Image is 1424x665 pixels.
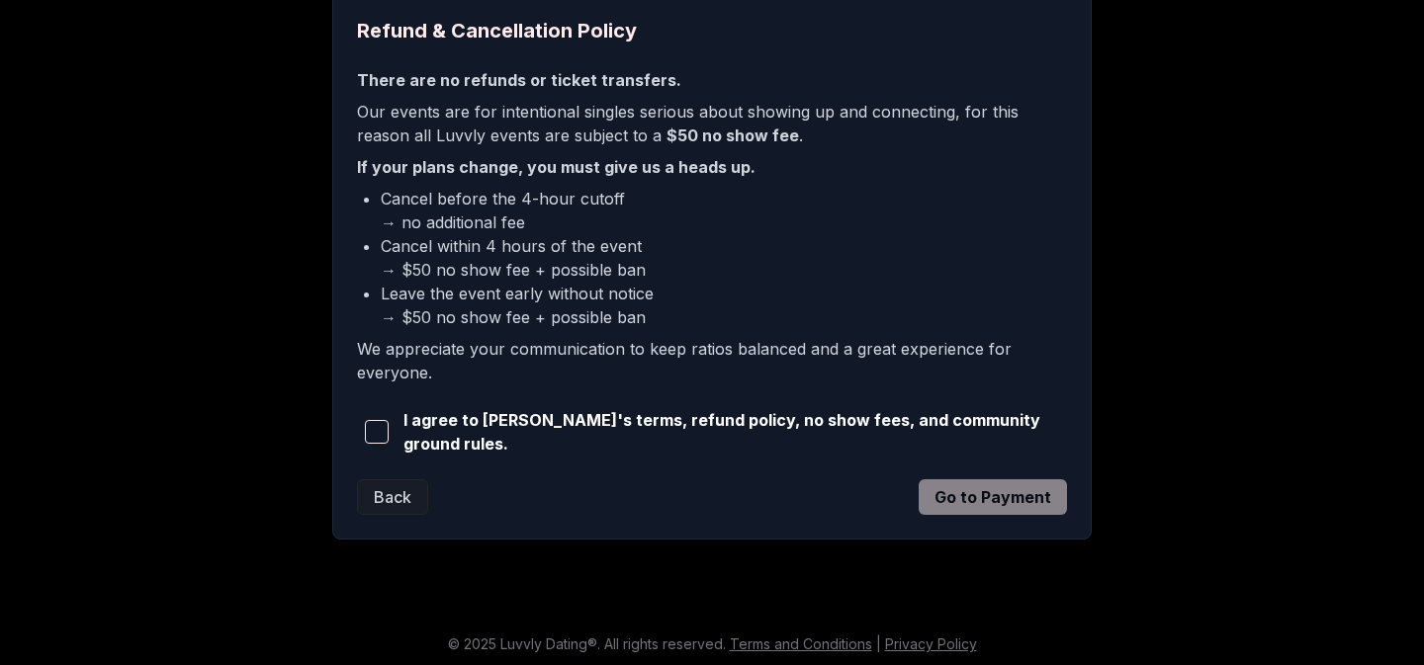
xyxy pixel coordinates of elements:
[730,635,872,652] a: Terms and Conditions
[357,337,1067,384] p: We appreciate your communication to keep ratios balanced and a great experience for everyone.
[357,68,1067,92] p: There are no refunds or ticket transfers.
[667,125,799,145] b: $50 no show fee
[357,479,428,515] button: Back
[381,187,1067,234] li: Cancel before the 4-hour cutoff → no additional fee
[357,100,1067,147] p: Our events are for intentional singles serious about showing up and connecting, for this reason a...
[357,155,1067,179] p: If your plans change, you must give us a heads up.
[357,17,1067,44] h2: Refund & Cancellation Policy
[381,282,1067,329] li: Leave the event early without notice → $50 no show fee + possible ban
[885,635,977,652] a: Privacy Policy
[381,234,1067,282] li: Cancel within 4 hours of the event → $50 no show fee + possible ban
[876,635,881,652] span: |
[403,408,1067,456] span: I agree to [PERSON_NAME]'s terms, refund policy, no show fees, and community ground rules.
